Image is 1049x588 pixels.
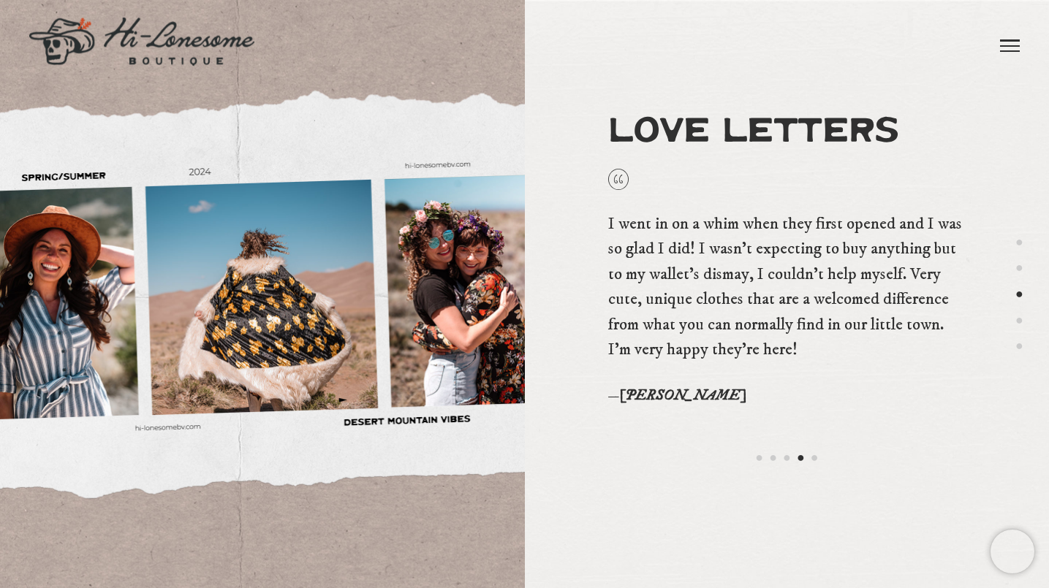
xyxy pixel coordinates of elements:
iframe: Chatra live chat [991,530,1034,573]
button: 5 [1015,337,1023,356]
button: 5 [811,449,819,467]
span: Love Letters [608,111,965,153]
button: 2 [1015,259,1023,278]
button: 2 [769,449,777,467]
img: logo [29,18,254,66]
button: 3 [783,449,791,467]
button: 3 [1015,286,1023,304]
span: I went in on a whim when they first opened and I was so glad I did! I wasn’t expecting to buy any... [608,213,962,361]
button: 1 [1015,233,1023,251]
button: 4 [1015,311,1023,329]
span: — [608,390,619,403]
span: [PERSON_NAME] [619,386,746,405]
button: 1 [755,449,763,467]
button: 4 [797,449,805,467]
